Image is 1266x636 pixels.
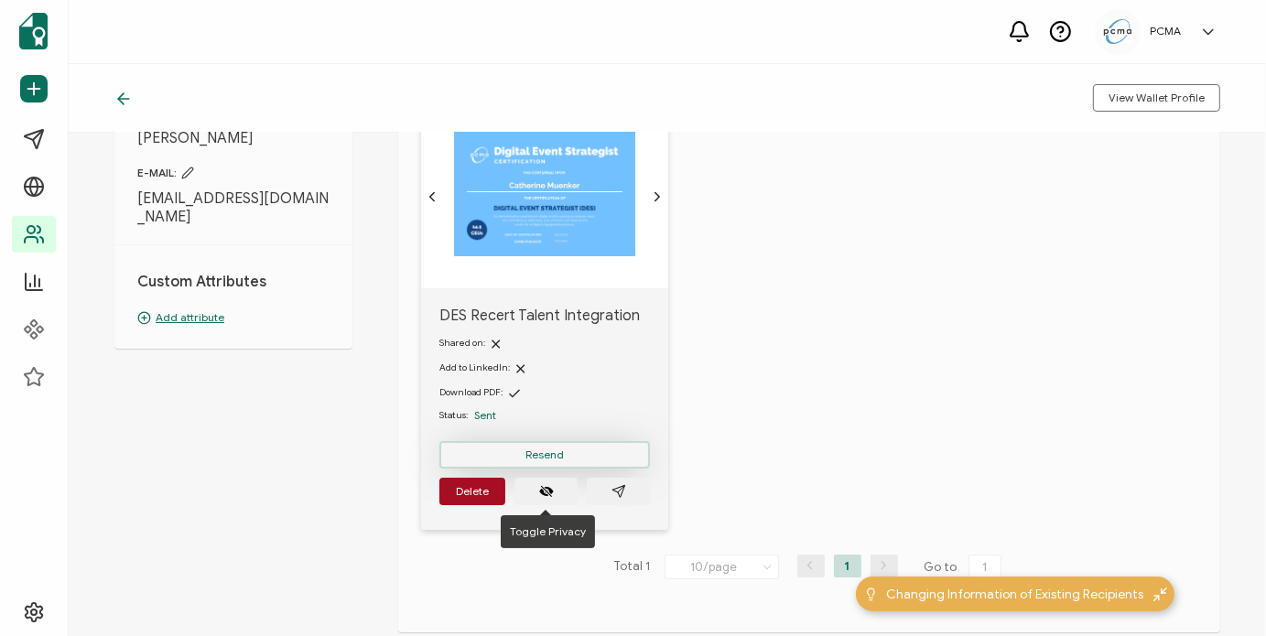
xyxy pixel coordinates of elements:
p: Add attribute [137,309,330,326]
span: Add to LinkedIn: [439,361,510,373]
span: View Wallet Profile [1109,92,1205,103]
ion-icon: chevron forward outline [650,189,665,204]
h5: PCMA [1150,25,1181,38]
button: Resend [439,441,650,469]
li: 1 [834,555,861,577]
span: Go to [925,555,1005,580]
span: Resend [525,449,564,460]
span: Changing Information of Existing Recipients [887,585,1144,604]
span: Shared on: [439,337,485,349]
span: DES Recert Talent Integration [439,307,650,325]
img: 5c892e8a-a8c9-4ab0-b501-e22bba25706e.jpg [1104,19,1131,44]
span: E-MAIL: [137,166,330,180]
span: [PERSON_NAME] [137,129,330,147]
span: Total 1 [614,555,651,580]
span: Download PDF: [439,386,503,398]
ion-icon: chevron back outline [425,189,439,204]
button: Delete [439,478,505,505]
span: Delete [456,486,489,497]
span: Sent [474,408,496,422]
span: [EMAIL_ADDRESS][DOMAIN_NAME] [137,189,330,226]
img: minimize-icon.svg [1153,587,1167,601]
span: Status: [439,408,468,423]
button: View Wallet Profile [1093,84,1220,112]
iframe: Chat Widget [1174,548,1266,636]
ion-icon: eye off [539,484,554,499]
h1: Custom Attributes [137,273,330,291]
input: Select [665,555,779,579]
img: sertifier-logomark-colored.svg [19,13,48,49]
ion-icon: paper plane outline [611,484,626,499]
div: Toggle Privacy [501,515,595,548]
